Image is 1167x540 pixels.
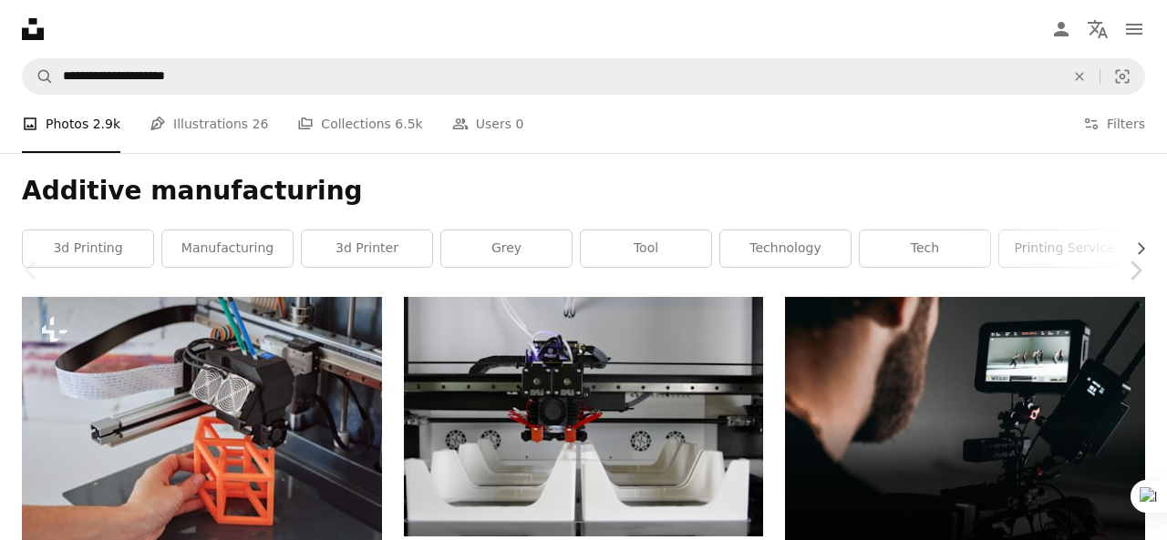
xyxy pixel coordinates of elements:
a: Users 0 [452,95,524,153]
a: black and red video camera [404,408,764,424]
a: Home — Unsplash [22,18,44,40]
a: Log in / Sign up [1043,11,1079,47]
img: black and red video camera [404,297,764,536]
button: Visual search [1100,59,1144,94]
a: printing service [999,230,1130,267]
span: 26 [253,114,269,134]
button: Clear [1059,59,1100,94]
button: Menu [1116,11,1152,47]
button: Search Unsplash [23,59,54,94]
a: tech [860,230,990,267]
a: Next [1103,183,1167,358]
a: 3d printer [302,230,432,267]
a: Illustrations 26 [150,95,268,153]
h1: Additive manufacturing [22,175,1145,208]
a: manufacturing [162,230,293,267]
a: 3d printing [23,230,153,267]
span: 0 [515,114,523,134]
a: technology [720,230,851,267]
a: a person is working on a 3d printer [22,423,382,439]
button: Filters [1083,95,1145,153]
button: Language [1079,11,1116,47]
a: grey [441,230,572,267]
a: tool [581,230,711,267]
form: Find visuals sitewide [22,58,1145,95]
a: Collections 6.5k [297,95,422,153]
span: 6.5k [395,114,422,134]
